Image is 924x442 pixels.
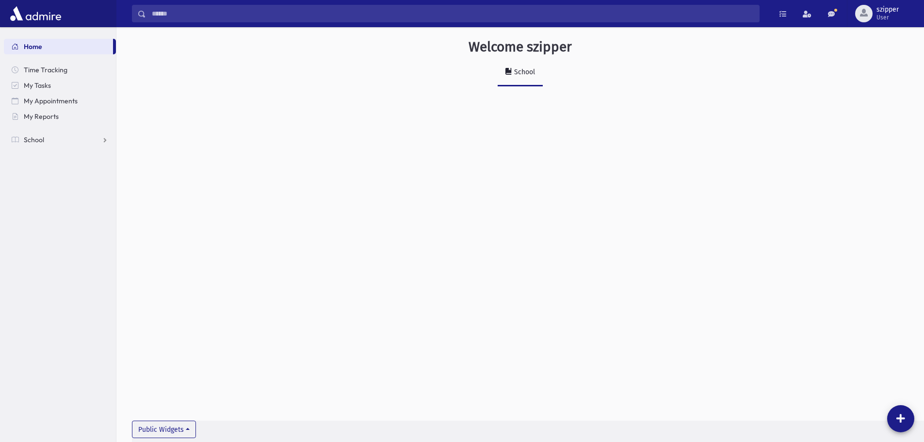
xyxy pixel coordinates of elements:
span: szipper [876,6,899,14]
span: My Reports [24,112,59,121]
a: My Tasks [4,78,116,93]
span: Time Tracking [24,65,67,74]
img: AdmirePro [8,4,64,23]
a: School [498,59,543,86]
input: Search [146,5,759,22]
span: Home [24,42,42,51]
h3: Welcome szipper [469,39,572,55]
span: My Appointments [24,97,78,105]
button: Public Widgets [132,421,196,438]
a: My Appointments [4,93,116,109]
a: School [4,132,116,147]
a: My Reports [4,109,116,124]
div: School [512,68,535,76]
span: User [876,14,899,21]
a: Home [4,39,113,54]
a: Time Tracking [4,62,116,78]
span: School [24,135,44,144]
span: My Tasks [24,81,51,90]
